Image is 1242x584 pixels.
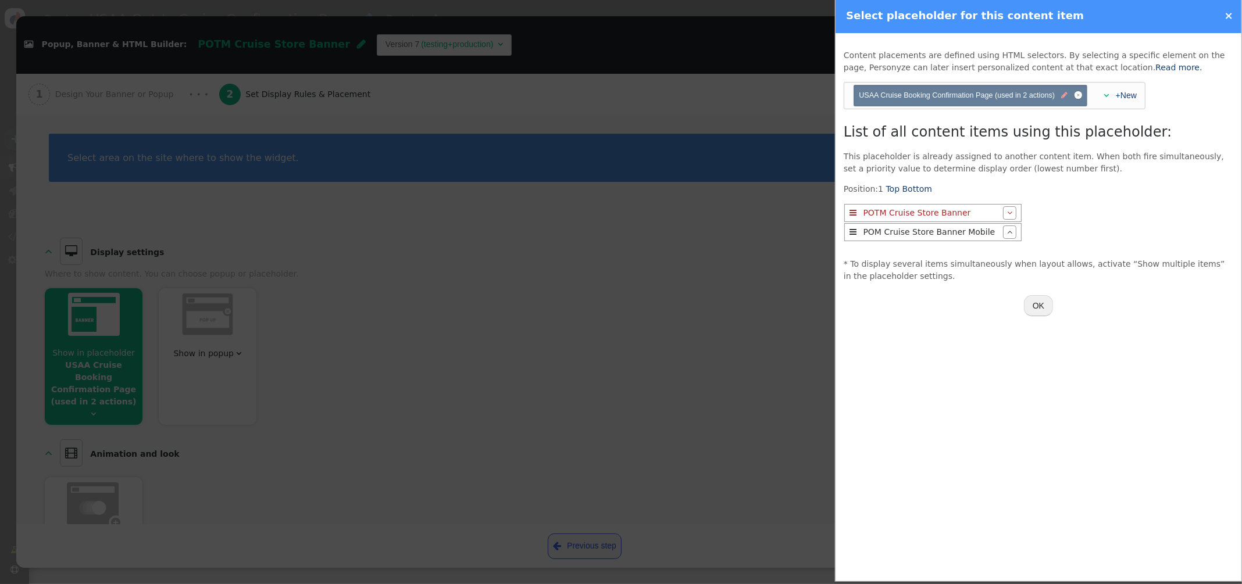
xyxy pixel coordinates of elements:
a: Read more. [1155,63,1202,72]
span: USAA Cruise Booking Confirmation Page (used in 2 actions) [859,91,1055,99]
a: Bottom [902,184,932,194]
p: This placeholder is already assigned to another content item. When both fire simultaneously, set ... [844,151,1233,175]
span:  [850,228,856,236]
p: Content placements are defined using HTML selectors. By selecting a specific element on the page,... [844,49,1233,74]
span:  [1007,209,1012,217]
a: × [1225,9,1233,22]
button: OK [1024,295,1053,316]
span:  [1062,90,1068,101]
span: 1 [878,184,883,194]
div: Position: [844,183,1022,249]
span:  [850,209,856,217]
span:  [1007,228,1012,236]
div: POTM Cruise Store Banner [860,207,1003,219]
a: Top [886,184,900,194]
h3: List of all content items using this placeholder: [844,121,1233,142]
span:  [1104,91,1109,99]
a: +New [1116,91,1137,100]
div: POM Cruise Store Banner Mobile [860,226,1003,238]
p: * To display several items simultaneously when layout allows, activate “Show multiple items” in t... [844,258,1233,282]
